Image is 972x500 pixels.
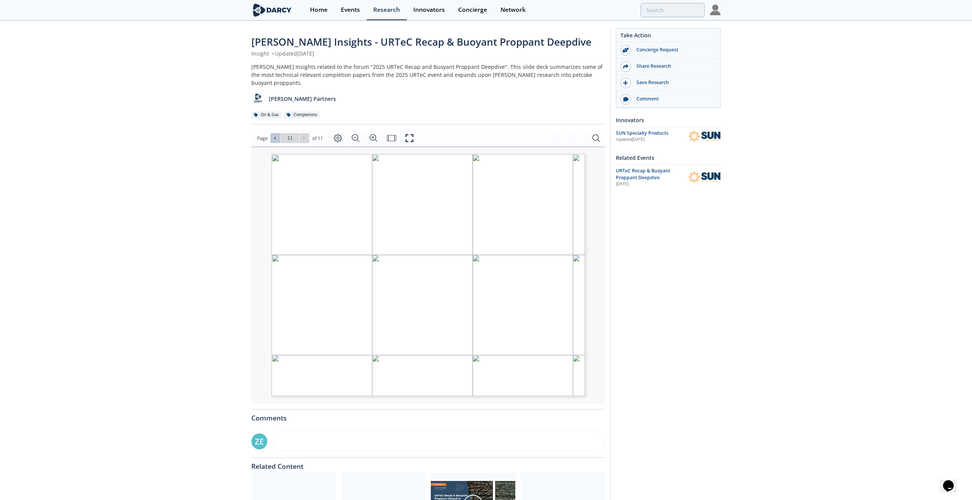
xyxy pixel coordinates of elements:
div: Completions [284,111,320,118]
iframe: chat widget [940,470,964,492]
div: Concierge Request [631,46,716,53]
div: ZE [251,433,267,449]
div: Related Events [616,151,721,164]
img: SUN Specialty Products [689,171,721,183]
div: [PERSON_NAME] Insights related to the forum "2025 URTeC Recap and Buoyant Proppant Deepdive". Thi... [251,63,605,87]
div: Oil & Gas [251,111,281,118]
div: Network [500,7,526,13]
div: SUN Specialty Products [616,130,689,137]
div: Events [341,7,360,13]
img: logo-wide.svg [251,3,293,17]
div: Related Content [251,458,605,470]
div: Updated [DATE] [616,137,689,143]
span: URTeC Recap & Buoyant Proppant Deepdive [616,167,670,181]
div: Insight Updated [DATE] [251,49,605,57]
div: Home [310,7,328,13]
p: [PERSON_NAME] Partners [269,95,336,103]
img: SUN Specialty Products [689,131,721,142]
div: Research [373,7,400,13]
div: Comments [251,409,605,422]
div: Concierge [458,7,487,13]
a: URTeC Recap & Buoyant Proppant Deepdive [DATE] SUN Specialty Products [616,167,721,188]
a: SUN Specialty Products Updated[DATE] SUN Specialty Products [616,130,721,143]
div: [DATE] [616,181,683,187]
span: • [270,50,275,57]
div: Comment [631,96,716,102]
div: Take Action [616,31,720,42]
input: Advanced Search [641,3,705,17]
div: Innovators [413,7,445,13]
div: Share Research [631,63,716,70]
img: Profile [710,5,721,15]
div: Innovators [616,113,721,127]
span: [PERSON_NAME] Insights - URTeC Recap & Buoyant Proppant Deepdive [251,35,592,49]
div: Save Research [631,79,716,86]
